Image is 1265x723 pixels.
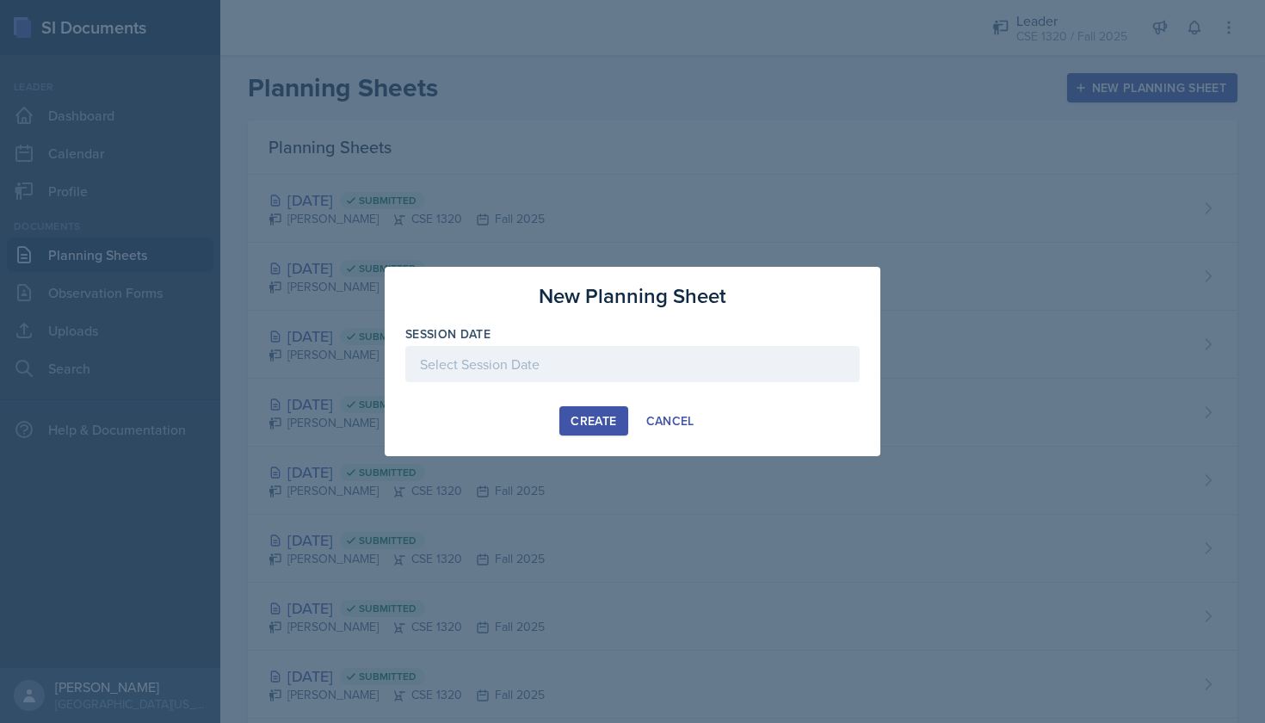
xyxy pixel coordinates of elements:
[559,406,627,436] button: Create
[405,325,491,343] label: Session Date
[571,414,616,428] div: Create
[635,406,706,436] button: Cancel
[646,414,694,428] div: Cancel
[539,281,726,312] h3: New Planning Sheet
